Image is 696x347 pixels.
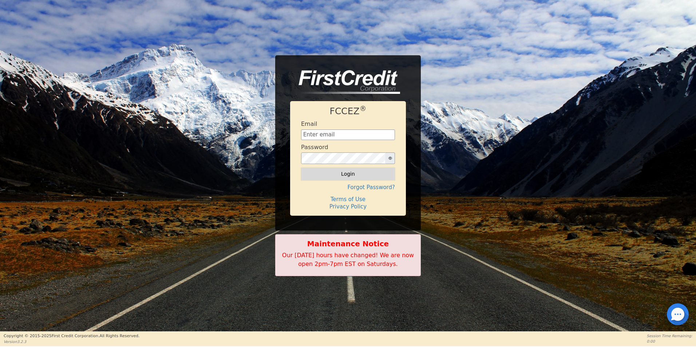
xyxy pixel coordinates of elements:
[647,333,692,339] p: Session Time Remaining:
[279,238,417,249] b: Maintenance Notice
[301,184,395,191] h4: Forgot Password?
[4,339,139,344] p: Version 3.2.3
[301,203,395,210] h4: Privacy Policy
[301,168,395,180] button: Login
[301,120,317,127] h4: Email
[301,144,328,151] h4: Password
[360,105,367,112] sup: ®
[301,106,395,117] h1: FCCEZ
[99,334,139,338] span: All Rights Reserved.
[301,152,385,164] input: password
[282,252,414,267] span: Our [DATE] hours have changed! We are now open 2pm-7pm EST on Saturdays.
[647,339,692,344] p: 0:00
[301,129,395,140] input: Enter email
[290,70,400,94] img: logo-CMu_cnol.png
[301,196,395,203] h4: Terms of Use
[4,333,139,339] p: Copyright © 2015- 2025 First Credit Corporation.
